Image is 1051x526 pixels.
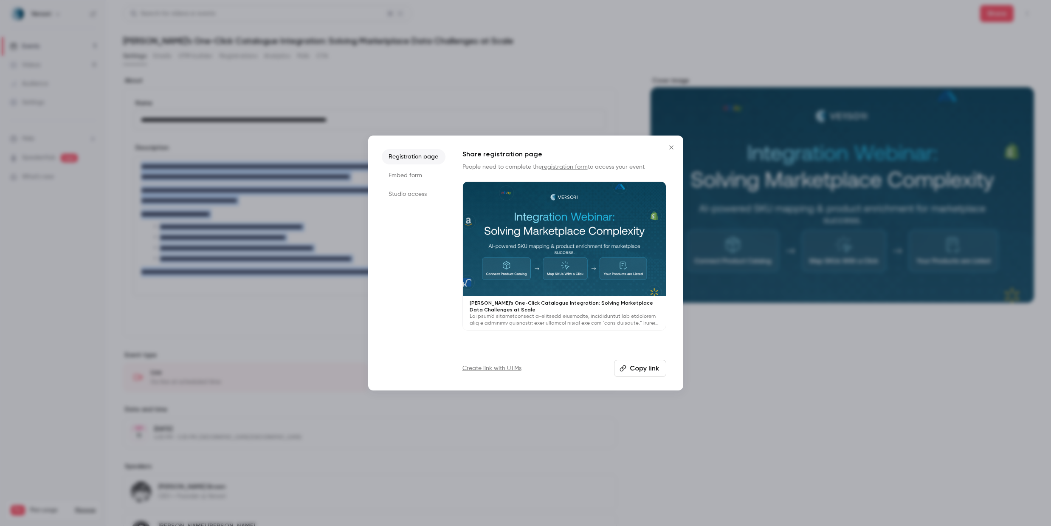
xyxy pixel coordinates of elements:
p: Lo ipsum’d sitametconsect a-elitsedd eiusmodte, incididuntut lab etdolorem aliq e adminimv quisno... [470,313,659,327]
button: Close [663,139,680,156]
li: Registration page [382,149,445,164]
p: People need to complete the to access your event [462,163,666,171]
li: Embed form [382,168,445,183]
p: [PERSON_NAME]’s One-Click Catalogue Integration: Solving Marketplace Data Challenges at Scale [470,300,659,313]
a: Create link with UTMs [462,364,521,373]
a: registration form [542,164,588,170]
button: Copy link [614,360,666,377]
li: Studio access [382,187,445,202]
h1: Share registration page [462,149,666,159]
a: [PERSON_NAME]’s One-Click Catalogue Integration: Solving Marketplace Data Challenges at ScaleLo i... [462,181,666,331]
